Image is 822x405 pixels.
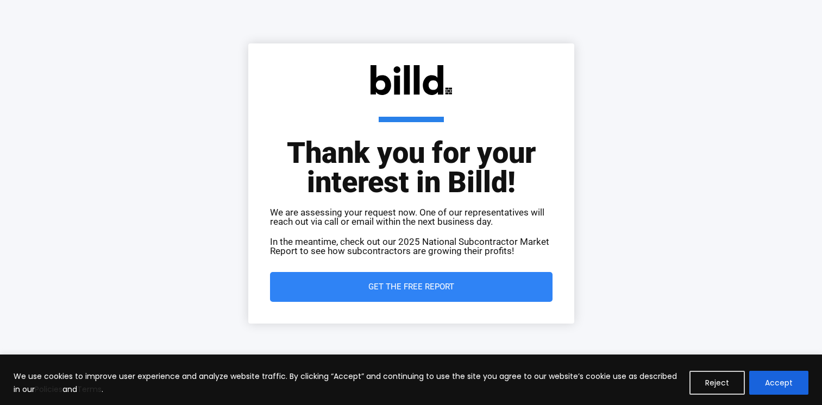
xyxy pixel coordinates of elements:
p: We use cookies to improve user experience and analyze website traffic. By clicking “Accept” and c... [14,370,681,396]
p: We are assessing your request now. One of our representatives will reach out via call or email wi... [270,208,553,226]
button: Reject [689,371,745,395]
a: Terms [77,384,102,395]
a: Get the Free Report [270,272,553,302]
span: Get the Free Report [368,283,454,291]
h1: Thank you for your interest in Billd! [270,117,553,197]
p: In the meantime, check out our 2025 National Subcontractor Market Report to see how subcontractor... [270,237,553,256]
button: Accept [749,371,808,395]
a: Policies [35,384,62,395]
